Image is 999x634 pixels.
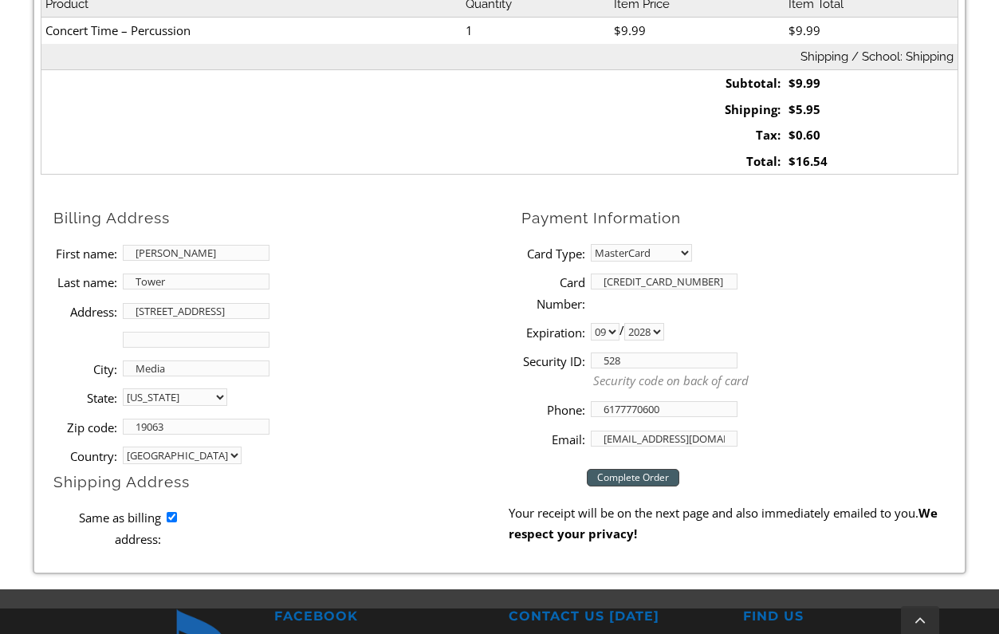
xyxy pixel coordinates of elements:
label: Card Type: [521,243,585,264]
label: Phone: [521,400,585,420]
td: Tax: [610,122,785,148]
td: $9.99 [610,18,785,44]
label: Last name: [53,272,117,293]
label: Card Number: [521,272,585,314]
td: Subtotal: [610,70,785,96]
td: $9.99 [785,70,958,96]
h2: Billing Address [53,208,509,228]
td: $0.60 [785,122,958,148]
h2: Shipping Address [53,472,509,492]
h2: FACEBOOK [274,608,490,625]
label: Expiration: [521,322,585,343]
label: City: [53,359,117,380]
label: Zip code: [53,417,117,438]
p: Your receipt will be on the next page and also immediately emailed to you. [509,502,958,545]
label: State: [53,388,117,408]
td: $5.95 [785,96,958,123]
select: State billing address [123,388,227,406]
label: Same as billing address: [53,507,161,549]
label: Address: [53,301,117,322]
label: First name: [53,243,117,264]
td: Shipping: [610,96,785,123]
label: Country: [53,446,117,467]
select: country [123,447,242,464]
input: Complete Order [587,469,679,486]
h2: FIND US [743,608,959,625]
label: Security ID: [521,351,585,372]
td: $16.54 [785,148,958,175]
li: / [521,317,958,346]
td: 1 [462,18,610,44]
h2: Payment Information [521,208,958,228]
p: Security code on back of card [593,372,958,390]
td: Concert Time – Percussion [41,18,461,44]
label: Email: [521,429,585,450]
th: Shipping / School: Shipping [41,44,958,70]
h2: CONTACT US [DATE] [509,608,725,625]
td: $9.99 [785,18,958,44]
td: Total: [610,148,785,175]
